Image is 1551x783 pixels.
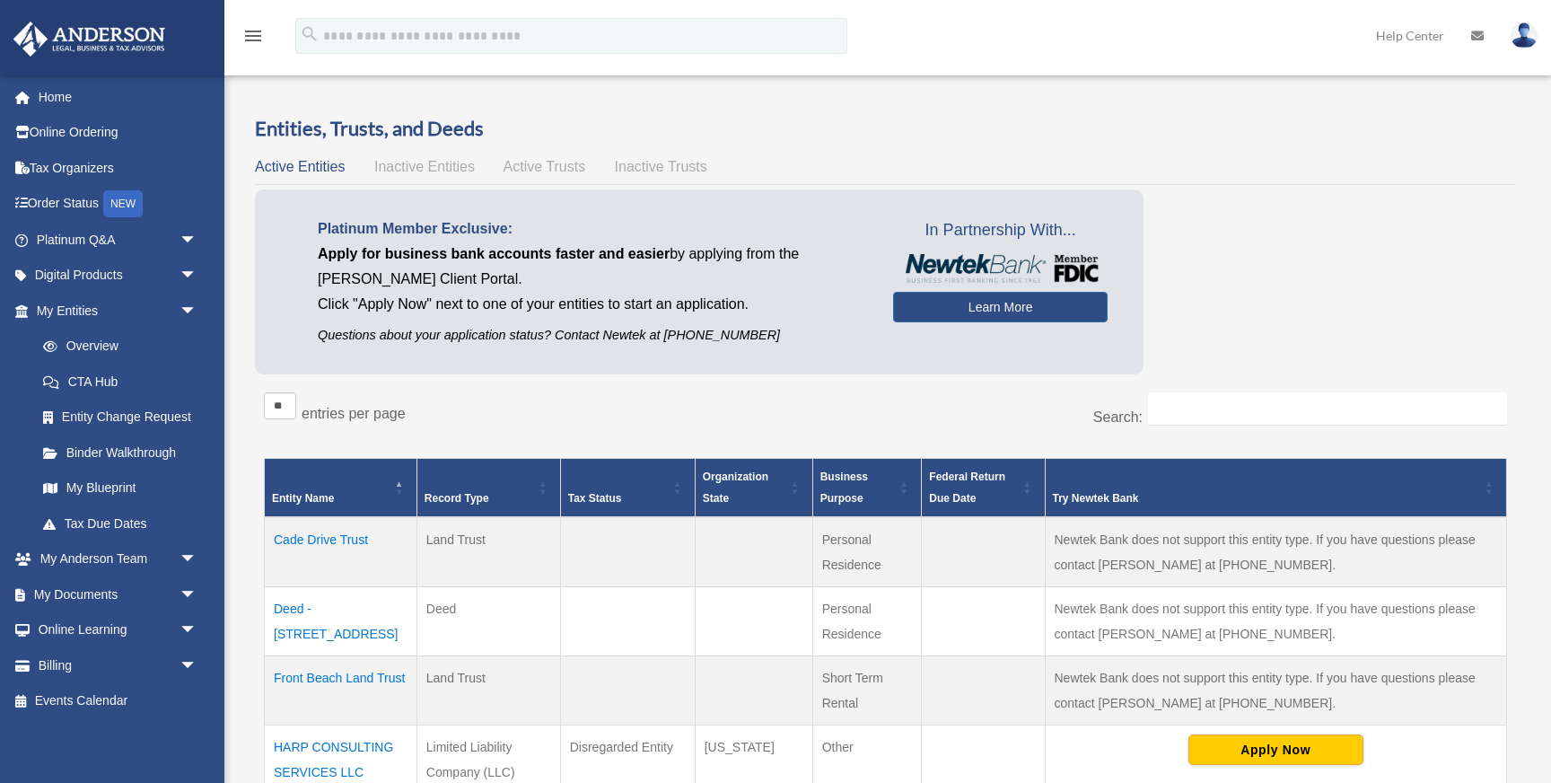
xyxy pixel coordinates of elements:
[318,246,670,261] span: Apply for business bank accounts faster and easier
[13,293,215,329] a: My Entitiesarrow_drop_down
[820,471,868,505] span: Business Purpose
[1511,22,1538,48] img: User Pic
[242,31,264,47] a: menu
[568,492,622,505] span: Tax Status
[504,159,586,174] span: Active Trusts
[1045,587,1507,656] td: Newtek Bank does not support this entity type. If you have questions please contact [PERSON_NAME]...
[242,25,264,47] i: menu
[103,190,143,217] div: NEW
[25,471,215,506] a: My Blueprint
[416,459,560,518] th: Record Type: Activate to sort
[812,459,922,518] th: Business Purpose: Activate to sort
[1045,517,1507,587] td: Newtek Bank does not support this entity type. If you have questions please contact [PERSON_NAME]...
[703,471,768,505] span: Organization State
[25,435,215,471] a: Binder Walkthrough
[13,186,224,223] a: Order StatusNEW
[180,258,215,295] span: arrow_drop_down
[1045,459,1507,518] th: Try Newtek Bank : Activate to sort
[265,459,417,518] th: Entity Name: Activate to invert sorting
[812,587,922,656] td: Personal Residence
[265,517,417,587] td: Cade Drive Trust
[180,293,215,330] span: arrow_drop_down
[265,656,417,726] td: Front Beach Land Trust
[25,400,215,435] a: Entity Change Request
[180,647,215,684] span: arrow_drop_down
[893,292,1108,322] a: Learn More
[902,254,1099,283] img: NewtekBankLogoSM.png
[25,364,215,400] a: CTA Hub
[416,517,560,587] td: Land Trust
[13,576,224,612] a: My Documentsarrow_drop_down
[13,647,224,683] a: Billingarrow_drop_down
[180,222,215,259] span: arrow_drop_down
[180,541,215,578] span: arrow_drop_down
[318,216,866,242] p: Platinum Member Exclusive:
[302,406,406,421] label: entries per page
[695,459,812,518] th: Organization State: Activate to sort
[180,576,215,613] span: arrow_drop_down
[272,492,334,505] span: Entity Name
[318,242,866,292] p: by applying from the [PERSON_NAME] Client Portal.
[13,541,224,577] a: My Anderson Teamarrow_drop_down
[812,517,922,587] td: Personal Residence
[560,459,695,518] th: Tax Status: Activate to sort
[416,656,560,726] td: Land Trust
[265,587,417,656] td: Deed - [STREET_ADDRESS]
[812,656,922,726] td: Short Term Rental
[922,459,1045,518] th: Federal Return Due Date: Activate to sort
[1053,488,1480,509] div: Try Newtek Bank
[300,24,320,44] i: search
[13,79,224,115] a: Home
[416,587,560,656] td: Deed
[1093,409,1143,425] label: Search:
[929,471,1005,505] span: Federal Return Due Date
[13,612,224,648] a: Online Learningarrow_drop_down
[13,115,224,151] a: Online Ordering
[255,115,1516,143] h3: Entities, Trusts, and Deeds
[255,159,345,174] span: Active Entities
[1045,656,1507,726] td: Newtek Bank does not support this entity type. If you have questions please contact [PERSON_NAME]...
[615,159,707,174] span: Inactive Trusts
[180,612,215,649] span: arrow_drop_down
[8,22,171,57] img: Anderson Advisors Platinum Portal
[13,683,224,719] a: Events Calendar
[1188,735,1363,765] button: Apply Now
[425,492,489,505] span: Record Type
[13,150,224,186] a: Tax Organizers
[374,159,475,174] span: Inactive Entities
[893,216,1108,245] span: In Partnership With...
[13,258,224,294] a: Digital Productsarrow_drop_down
[318,324,866,347] p: Questions about your application status? Contact Newtek at [PHONE_NUMBER]
[318,292,866,317] p: Click "Apply Now" next to one of your entities to start an application.
[25,329,206,365] a: Overview
[25,506,215,541] a: Tax Due Dates
[13,222,224,258] a: Platinum Q&Aarrow_drop_down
